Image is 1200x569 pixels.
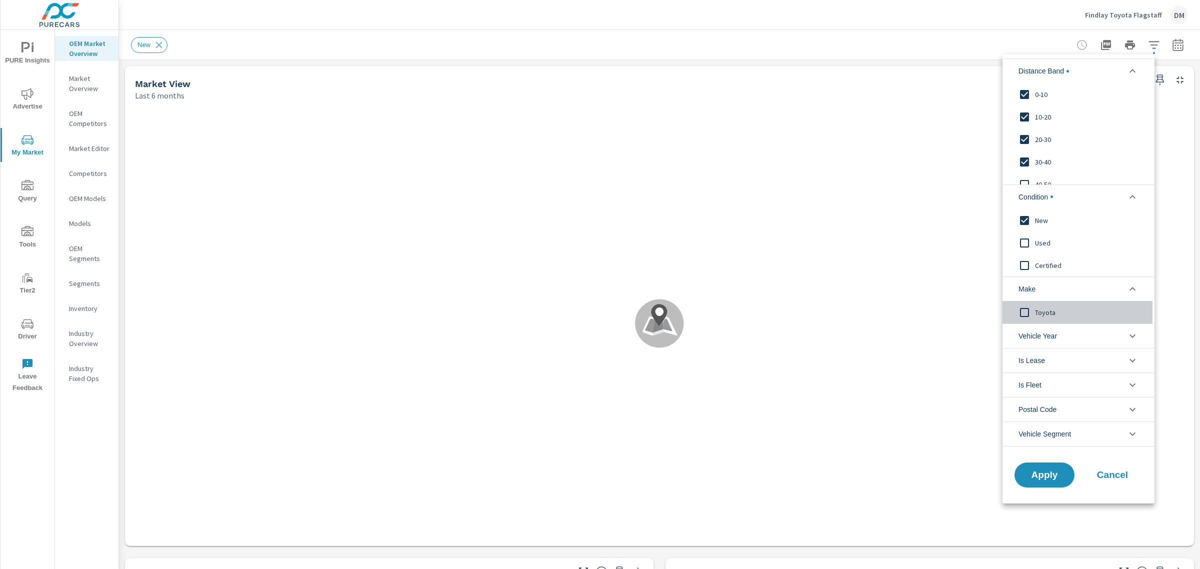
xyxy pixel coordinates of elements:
[1018,277,1035,301] span: Make
[1082,462,1142,487] button: Cancel
[1002,301,1152,323] div: Toyota
[1018,348,1045,372] span: Is Lease
[1002,254,1152,276] div: Certified
[1002,209,1152,231] div: New
[1035,88,1144,100] span: 0-10
[1035,133,1144,145] span: 20-30
[1002,105,1152,128] div: 10-20
[1018,59,1069,83] span: Distance Band
[1035,259,1144,271] span: Certified
[1002,173,1152,195] div: 40-50
[1002,128,1152,150] div: 20-30
[1024,470,1064,479] span: Apply
[1035,306,1144,318] span: Toyota
[1002,54,1154,450] ul: filter options
[1018,422,1071,446] span: Vehicle Segment
[1018,185,1053,209] span: Condition
[1014,462,1074,487] button: Apply
[1035,178,1144,190] span: 40-50
[1018,324,1057,348] span: Vehicle Year
[1002,150,1152,173] div: 30-40
[1035,214,1144,226] span: New
[1018,373,1041,397] span: Is Fleet
[1002,83,1152,105] div: 0-10
[1035,111,1144,123] span: 10-20
[1018,397,1056,421] span: Postal Code
[1035,156,1144,168] span: 30-40
[1002,231,1152,254] div: Used
[1035,236,1144,248] span: Used
[1092,470,1132,479] span: Cancel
